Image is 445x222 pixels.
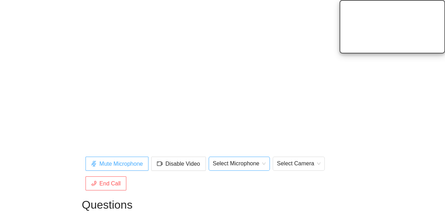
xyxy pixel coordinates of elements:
button: video-cameraDisable Video [151,157,205,171]
span: phone [91,180,97,187]
button: audio-mutedMute Microphone [85,157,149,171]
span: End Call [100,179,121,188]
span: video-camera [157,161,163,167]
span: Disable Video [165,159,200,168]
span: audio-muted [91,161,97,167]
h1: Questions [82,196,363,214]
button: phoneEnd Call [85,176,126,190]
span: Select Microphone [213,158,266,169]
span: Mute Microphone [100,159,143,168]
span: Select Camera [277,158,320,169]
